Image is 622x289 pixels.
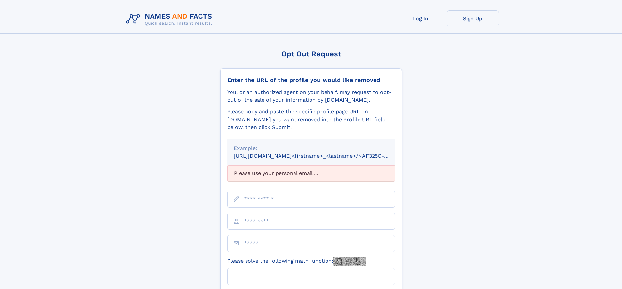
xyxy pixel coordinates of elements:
a: Log In [394,10,447,26]
label: Please solve the following math function: [227,257,366,266]
a: Sign Up [447,10,499,26]
div: Example: [234,144,389,152]
div: You, or an authorized agent on your behalf, may request to opt-out of the sale of your informatio... [227,88,395,104]
div: Please use your personal email ... [227,165,395,181]
div: Please copy and paste the specific profile page URL on [DOMAIN_NAME] you want removed into the Pr... [227,108,395,131]
div: Opt Out Request [220,50,402,58]
img: Logo Names and Facts [123,10,217,28]
small: [URL][DOMAIN_NAME]<firstname>_<lastname>/NAF325G-xxxxxxxx [234,153,407,159]
div: Enter the URL of the profile you would like removed [227,77,395,84]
